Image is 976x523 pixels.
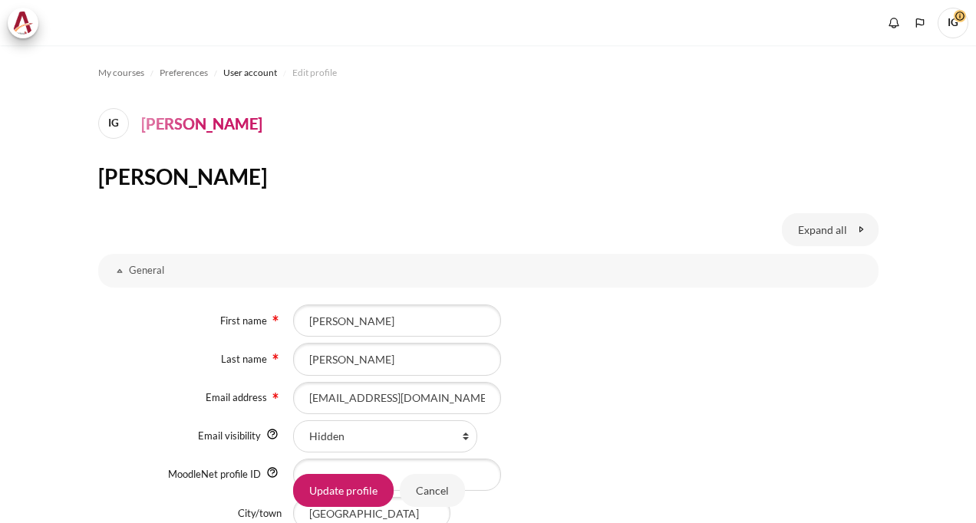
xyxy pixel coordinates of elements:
a: IG [98,108,135,139]
img: Required [269,312,282,324]
a: Edit profile [292,64,337,82]
h4: [PERSON_NAME] [141,112,262,135]
button: Languages [908,12,931,35]
a: Expand all [782,213,879,245]
span: Edit profile [292,66,337,80]
input: Update profile [293,474,394,506]
a: User menu [938,8,968,38]
img: Help with MoodleNet profile ID [266,466,279,479]
label: Last name [221,353,267,365]
nav: Navigation bar [98,61,879,85]
h3: General [129,264,848,277]
label: First name [220,314,267,327]
label: City/town [238,507,282,519]
span: Required [269,313,282,322]
div: Show notification window with no new notifications [882,12,905,35]
a: Help [263,428,282,440]
a: Help [263,466,282,479]
a: Architeck Architeck [8,8,46,38]
span: Required [269,351,282,360]
label: Email address [206,391,267,403]
img: Required [269,350,282,363]
span: Preferences [160,66,208,80]
h2: [PERSON_NAME] [98,163,879,190]
span: IG [98,108,129,139]
span: Required [269,390,282,399]
img: Help with Email visibility [266,428,279,440]
img: Required [269,390,282,402]
span: IG [938,8,968,38]
a: Preferences [160,64,208,82]
a: My courses [98,64,144,82]
span: User account [223,66,277,80]
img: Architeck [12,12,34,35]
input: Cancel [400,474,465,506]
label: MoodleNet profile ID [168,468,261,480]
span: Expand all [798,222,847,238]
label: Email visibility [198,429,261,442]
span: My courses [98,66,144,80]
